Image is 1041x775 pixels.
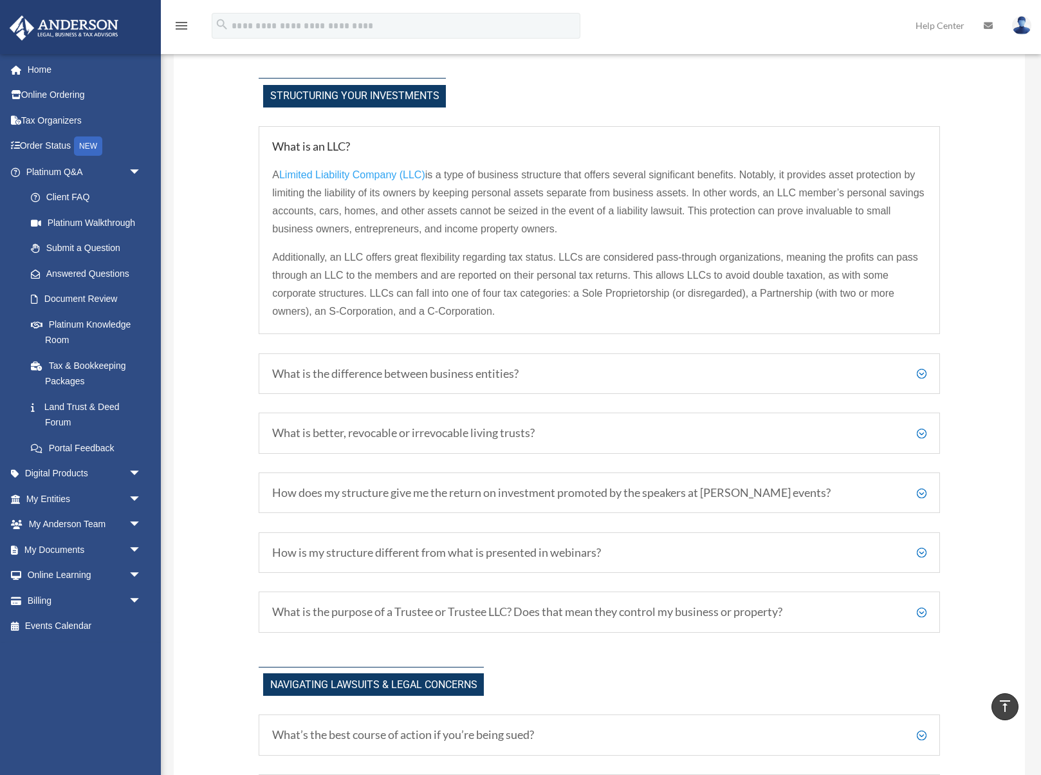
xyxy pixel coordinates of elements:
span: arrow_drop_down [129,461,154,487]
span: Structuring Your investments [263,85,446,107]
span: arrow_drop_down [129,512,154,538]
a: Client FAQ [18,185,154,210]
a: Portal Feedback [18,435,161,461]
a: Land Trust & Deed Forum [18,394,161,435]
a: Platinum Walkthrough [18,210,161,236]
h5: How is my structure different from what is presented in webinars? [272,546,926,560]
a: Events Calendar [9,613,161,639]
h5: How does my structure give me the return on investment promoted by the speakers at [PERSON_NAME] ... [272,486,926,500]
i: search [215,17,229,32]
a: Online Learningarrow_drop_down [9,563,161,588]
span: arrow_drop_down [129,486,154,512]
span: arrow_drop_down [129,563,154,589]
a: Online Ordering [9,82,161,108]
span: arrow_drop_down [129,537,154,563]
span: Additionally, an LLC offers great flexibility regarding tax status. LLCs are considered pass-thro... [272,252,918,317]
h5: What is the difference between business entities? [272,367,926,381]
a: My Entitiesarrow_drop_down [9,486,161,512]
a: Order StatusNEW [9,133,161,160]
h5: What is the purpose of a Trustee or Trustee LLC? Does that mean they control my business or prope... [272,605,926,619]
i: vertical_align_top [997,698,1013,714]
a: Limited Liability Company (LLC) [279,169,425,187]
a: Submit a Question [18,236,161,261]
a: Platinum Q&Aarrow_drop_down [9,159,161,185]
a: Platinum Knowledge Room [18,312,161,353]
h5: What’s the best course of action if you’re being sued? [272,728,926,742]
img: Anderson Advisors Platinum Portal [6,15,122,41]
span: Navigating Lawsuits & Legal Concerns [263,673,484,696]
a: My Anderson Teamarrow_drop_down [9,512,161,537]
a: Home [9,57,161,82]
span: is a type of business structure that offers several significant benefits. Notably, it provides as... [272,169,924,234]
span: arrow_drop_down [129,159,154,185]
h5: What is better, revocable or irrevocable living trusts? [272,426,926,440]
a: My Documentsarrow_drop_down [9,537,161,563]
img: User Pic [1012,16,1031,35]
a: Answered Questions [18,261,161,286]
a: Tax & Bookkeeping Packages [18,353,161,394]
span: arrow_drop_down [129,588,154,614]
a: Document Review [18,286,161,312]
a: Digital Productsarrow_drop_down [9,461,161,487]
div: NEW [74,136,102,156]
a: menu [174,23,189,33]
h5: What is an LLC? [272,140,926,154]
a: Billingarrow_drop_down [9,588,161,613]
span: Limited Liability Company (LLC) [279,169,425,180]
a: Tax Organizers [9,107,161,133]
a: vertical_align_top [991,693,1018,720]
span: A [272,169,279,180]
i: menu [174,18,189,33]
